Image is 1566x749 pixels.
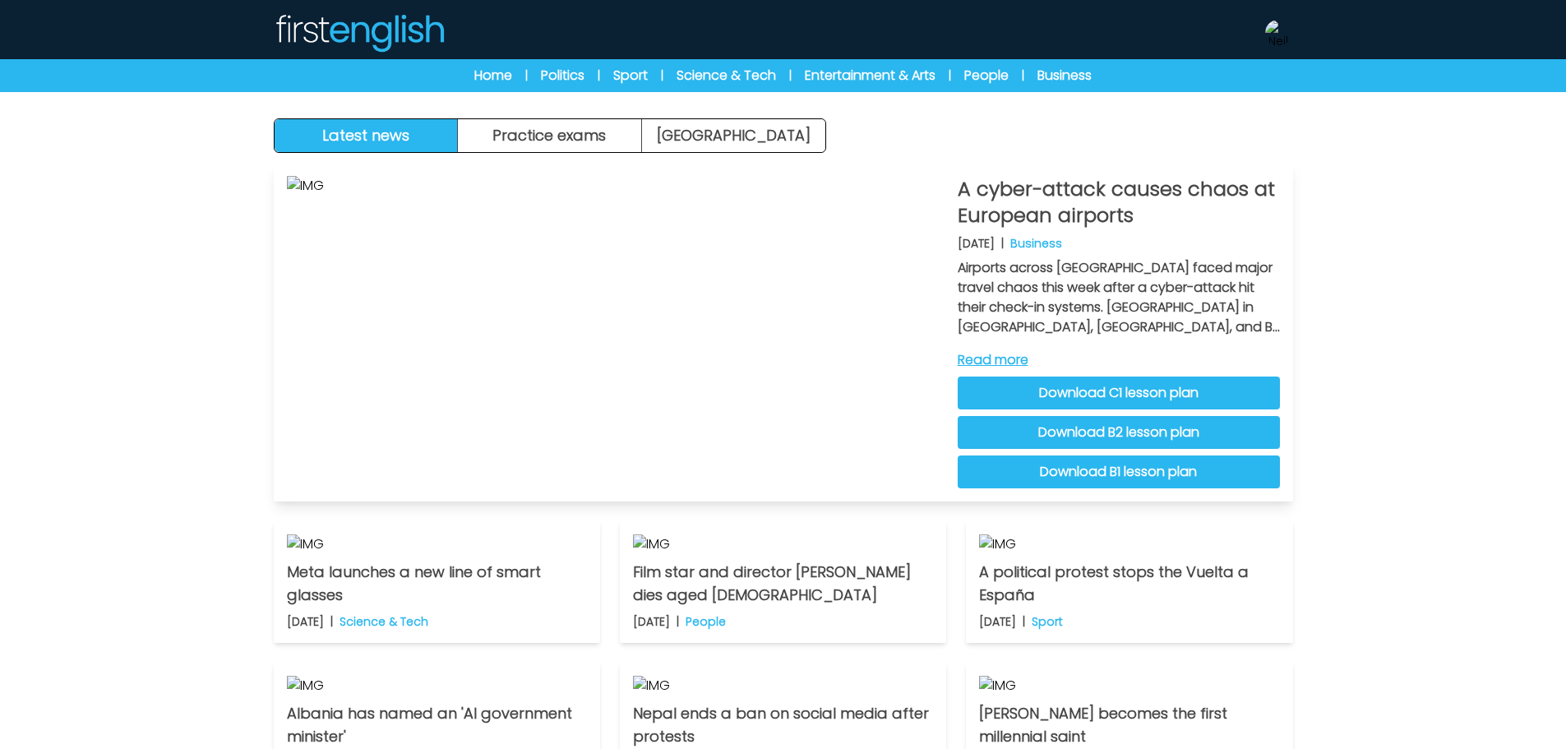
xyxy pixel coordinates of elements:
[1032,613,1063,630] p: Sport
[633,702,933,748] p: Nepal ends a ban on social media after protests
[789,67,792,84] span: |
[642,119,825,152] a: [GEOGRAPHIC_DATA]
[979,613,1016,630] p: [DATE]
[330,613,333,630] b: |
[458,119,642,152] button: Practice exams
[1010,235,1062,252] p: Business
[1023,613,1025,630] b: |
[633,534,933,554] img: IMG
[661,67,663,84] span: |
[979,676,1279,696] img: IMG
[958,258,1280,337] p: Airports across [GEOGRAPHIC_DATA] faced major travel chaos this week after a cyber-attack hit the...
[541,66,584,86] a: Politics
[287,176,945,488] img: IMG
[287,613,324,630] p: [DATE]
[958,350,1280,370] a: Read more
[1022,67,1024,84] span: |
[1265,20,1291,46] img: Neil Storey
[958,416,1280,449] a: Download B2 lesson plan
[949,67,951,84] span: |
[979,702,1279,748] p: [PERSON_NAME] becomes the first millennial saint
[633,613,670,630] p: [DATE]
[1001,235,1004,252] b: |
[474,66,512,86] a: Home
[633,676,933,696] img: IMG
[275,119,459,152] button: Latest news
[964,66,1009,86] a: People
[677,66,776,86] a: Science & Tech
[287,676,587,696] img: IMG
[979,561,1279,607] p: A political protest stops the Vuelta a España
[525,67,528,84] span: |
[958,235,995,252] p: [DATE]
[287,561,587,607] p: Meta launches a new line of smart glasses
[340,613,428,630] p: Science & Tech
[1037,66,1092,86] a: Business
[598,67,600,84] span: |
[613,66,648,86] a: Sport
[805,66,935,86] a: Entertainment & Arts
[274,521,600,643] a: IMG Meta launches a new line of smart glasses [DATE] | Science & Tech
[686,613,726,630] p: People
[958,176,1280,229] p: A cyber-attack causes chaos at European airports
[274,13,445,53] img: Logo
[287,702,587,748] p: Albania has named an 'AI government minister'
[958,455,1280,488] a: Download B1 lesson plan
[966,521,1292,643] a: IMG A political protest stops the Vuelta a España [DATE] | Sport
[979,534,1279,554] img: IMG
[620,521,946,643] a: IMG Film star and director [PERSON_NAME] dies aged [DEMOGRAPHIC_DATA] [DATE] | People
[677,613,679,630] b: |
[958,377,1280,409] a: Download C1 lesson plan
[287,534,587,554] img: IMG
[633,561,933,607] p: Film star and director [PERSON_NAME] dies aged [DEMOGRAPHIC_DATA]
